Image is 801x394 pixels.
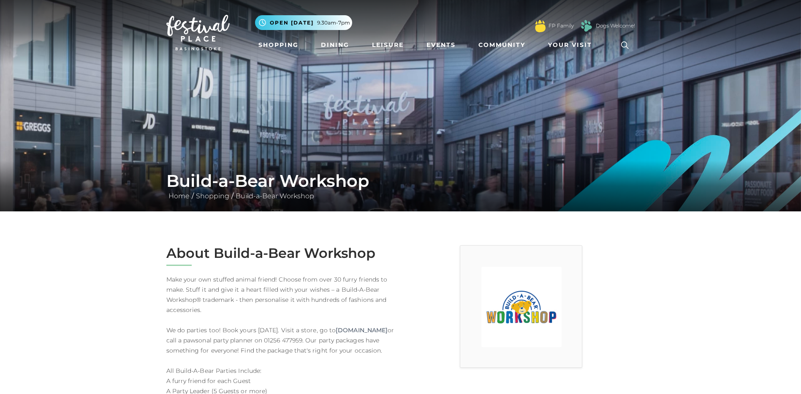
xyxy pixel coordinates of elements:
[317,19,350,27] span: 9.30am-7pm
[160,171,641,201] div: / /
[369,37,407,53] a: Leisure
[318,37,353,53] a: Dining
[423,37,459,53] a: Events
[548,22,574,30] a: FP Family
[336,325,388,335] a: [DOMAIN_NAME]
[166,171,635,191] h1: Build-a-Bear Workshop
[255,37,302,53] a: Shopping
[194,192,231,200] a: Shopping
[548,41,592,49] span: Your Visit
[166,245,394,261] h2: About Build-a-Bear Workshop
[475,37,529,53] a: Community
[596,22,635,30] a: Dogs Welcome!
[234,192,316,200] a: Build-a-Bear Workshop
[166,15,230,50] img: Festival Place Logo
[270,19,314,27] span: Open [DATE]
[545,37,600,53] a: Your Visit
[255,15,352,30] button: Open [DATE] 9.30am-7pm
[166,192,192,200] a: Home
